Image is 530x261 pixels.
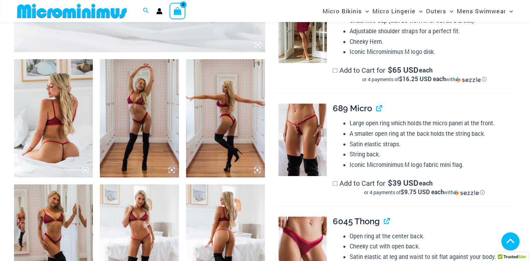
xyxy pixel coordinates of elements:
[362,2,369,20] span: Menu Toggle
[455,2,515,20] a: Mens SwimwearMenu ToggleMenu Toggle
[156,8,163,14] a: Account icon link
[455,77,481,83] img: Sezzle
[415,2,422,20] span: Menu Toggle
[388,66,418,73] span: 65 USD
[186,59,265,177] img: Guilty Pleasures Red 1045 Bra 6045 Thong
[333,76,516,83] div: or 4 payments of$16.25 USD eachwithSezzle Click to learn more about Sezzle
[350,241,516,252] li: Cheeky cut with open back.
[388,179,418,186] span: 39 USD
[446,2,453,20] span: Menu Toggle
[100,59,179,177] img: Guilty Pleasures Red 1045 Bra 6045 Thong
[388,178,392,188] span: $
[350,118,516,128] li: Large open ring which holds the micro panel at the front.
[350,149,516,160] li: String back.
[333,216,380,226] span: 6045 Thong
[424,2,455,20] a: OutersMenu ToggleMenu Toggle
[333,178,516,196] label: Add to Cart for
[401,188,444,196] span: $9.75 USD each
[333,103,372,113] span: 689 Micro
[14,3,130,19] img: MM SHOP LOGO FLAT
[333,76,516,83] div: or 4 payments of with
[388,65,392,75] span: $
[170,3,186,19] a: View Shopping Cart, empty
[372,2,415,20] span: Micro Lingerie
[457,2,506,20] span: Mens Swimwear
[143,7,149,16] a: Search icon link
[14,59,93,177] img: Guilty Pleasures Red 1045 Bra 689 Micro
[333,189,516,196] div: or 4 payments of$9.75 USD eachwithSezzle Click to learn more about Sezzle
[333,68,337,73] input: Add to Cart for$65 USD eachor 4 payments of$16.25 USD eachwithSezzle Click to learn more about Se...
[419,66,432,73] span: each
[419,179,432,186] span: each
[350,26,516,36] li: Adjustable shoulder straps for a perfect fit.
[350,47,516,57] li: Iconic Microminimus M logo disk.
[350,160,516,170] li: Iconic Microminimus M logo fabric mini flag.
[320,1,516,21] nav: Site Navigation
[506,2,513,20] span: Menu Toggle
[371,2,424,20] a: Micro LingerieMenu ToggleMenu Toggle
[323,2,362,20] span: Micro Bikinis
[350,231,516,241] li: Open ring at the center back.
[333,65,516,83] label: Add to Cart for
[399,75,446,83] span: $16.25 USD each
[350,139,516,149] li: Satin elastic straps.
[333,189,516,196] div: or 4 payments of with
[350,36,516,47] li: Cheeky Hem.
[454,190,479,196] img: Sezzle
[426,2,446,20] span: Outers
[333,181,337,186] input: Add to Cart for$39 USD eachor 4 payments of$9.75 USD eachwithSezzle Click to learn more about Sezzle
[278,104,327,176] img: Guilty Pleasures Red 689 Micro
[321,2,371,20] a: Micro BikinisMenu ToggleMenu Toggle
[350,128,516,139] li: A smaller open ring at the back holds the string back.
